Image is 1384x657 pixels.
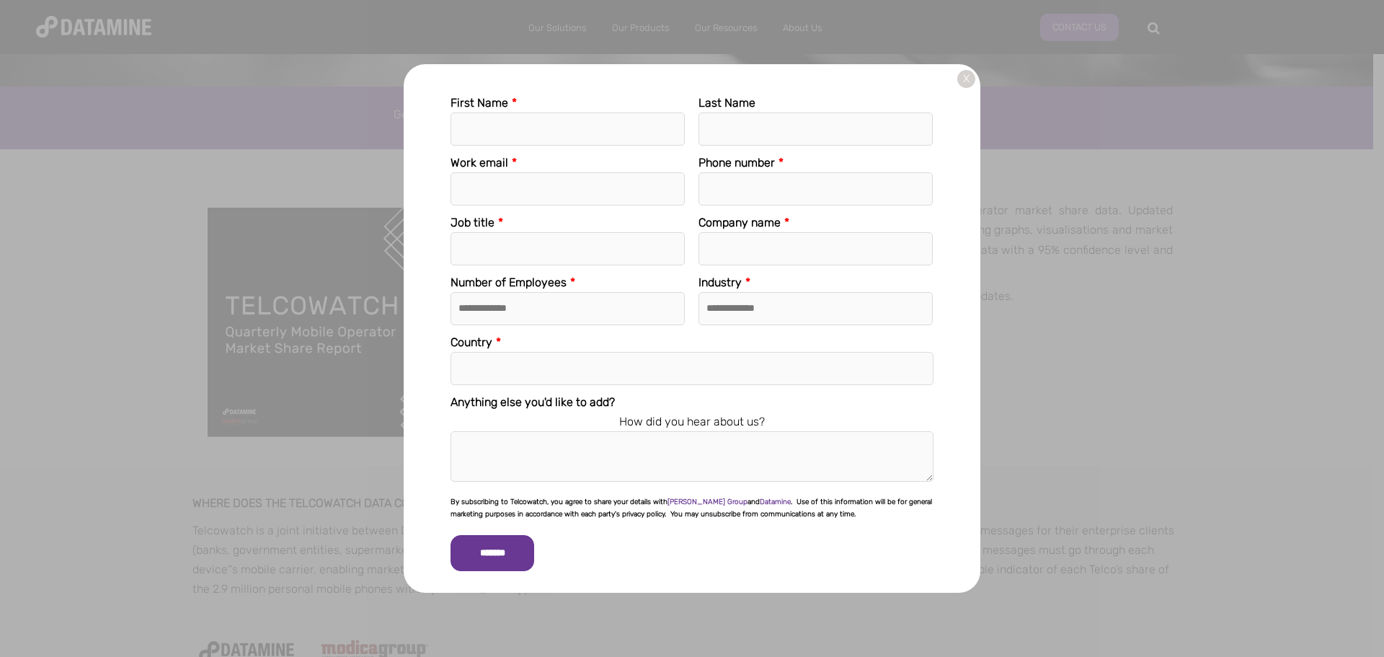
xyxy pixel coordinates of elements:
[451,96,508,110] span: First Name
[698,275,742,289] span: Industry
[451,412,933,431] legend: How did you hear about us?
[957,70,975,88] a: X
[667,498,748,506] a: [PERSON_NAME] Group
[451,275,567,289] span: Number of Employees
[698,96,755,110] span: Last Name
[451,216,494,229] span: Job title
[760,498,791,506] a: Datamine
[451,395,615,409] span: Anything else you'd like to add?
[451,156,508,169] span: Work email
[451,496,933,521] p: By subscribing to Telcowatch, you agree to share your details with and . Use of this information ...
[451,335,492,349] span: Country
[698,216,781,229] span: Company name
[698,156,775,169] span: Phone number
